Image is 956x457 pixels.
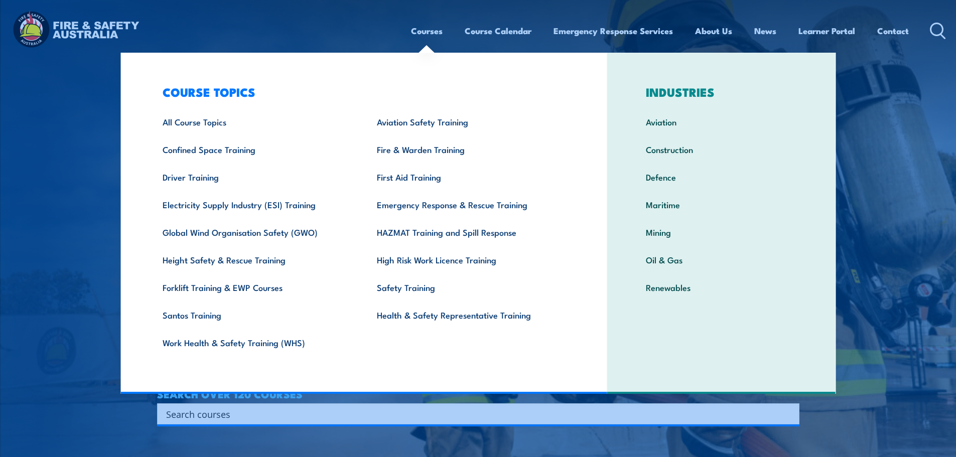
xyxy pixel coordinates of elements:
a: Driver Training [147,163,361,191]
a: Forklift Training & EWP Courses [147,273,361,301]
a: Contact [877,18,909,44]
h3: INDUSTRIES [630,85,812,99]
a: HAZMAT Training and Spill Response [361,218,576,246]
a: Emergency Response Services [554,18,673,44]
input: Search input [166,406,777,421]
a: Global Wind Organisation Safety (GWO) [147,218,361,246]
a: High Risk Work Licence Training [361,246,576,273]
a: Courses [411,18,443,44]
a: News [754,18,776,44]
a: Maritime [630,191,812,218]
a: Learner Portal [798,18,855,44]
a: Electricity Supply Industry (ESI) Training [147,191,361,218]
a: Aviation [630,108,812,135]
a: Santos Training [147,301,361,329]
a: Fire & Warden Training [361,135,576,163]
a: Health & Safety Representative Training [361,301,576,329]
a: Confined Space Training [147,135,361,163]
a: Oil & Gas [630,246,812,273]
a: First Aid Training [361,163,576,191]
a: About Us [695,18,732,44]
h4: SEARCH OVER 120 COURSES [157,388,799,399]
a: Work Health & Safety Training (WHS) [147,329,361,356]
a: Emergency Response & Rescue Training [361,191,576,218]
a: Mining [630,218,812,246]
a: Construction [630,135,812,163]
a: Aviation Safety Training [361,108,576,135]
a: Course Calendar [465,18,531,44]
button: Search magnifier button [782,407,796,421]
a: Renewables [630,273,812,301]
a: All Course Topics [147,108,361,135]
form: Search form [168,407,779,421]
h3: COURSE TOPICS [147,85,576,99]
a: Defence [630,163,812,191]
a: Height Safety & Rescue Training [147,246,361,273]
a: Safety Training [361,273,576,301]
